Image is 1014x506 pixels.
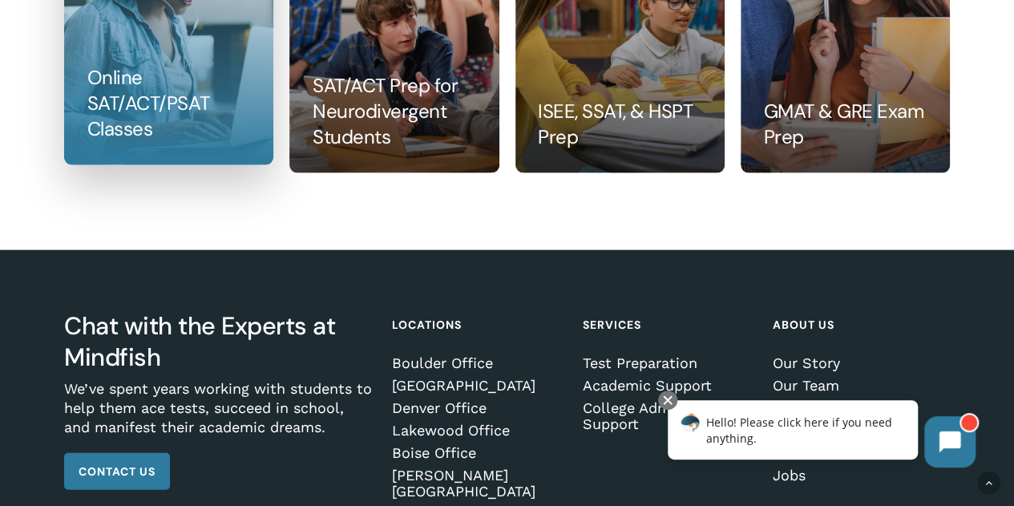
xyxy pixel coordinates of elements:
a: Academic Support [582,378,754,394]
a: Lakewood Office [392,423,564,439]
a: Boulder Office [392,355,564,371]
a: Our Team [773,378,945,394]
a: Test Preparation [582,355,754,371]
h4: Locations [392,310,564,339]
a: Our Story [773,355,945,371]
h4: Services [582,310,754,339]
a: [GEOGRAPHIC_DATA] [392,378,564,394]
a: Contact Us [64,453,170,490]
span: Contact Us [79,463,156,480]
a: Boise Office [392,445,564,461]
a: Denver Office [392,400,564,416]
h3: Chat with the Experts at Mindfish [64,310,374,373]
h4: About Us [773,310,945,339]
p: We’ve spent years working with students to help them ace tests, succeed in school, and manifest t... [64,379,374,453]
a: [PERSON_NAME][GEOGRAPHIC_DATA] [392,468,564,500]
a: College Admissions Support [582,400,754,432]
iframe: Chatbot [651,387,992,484]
